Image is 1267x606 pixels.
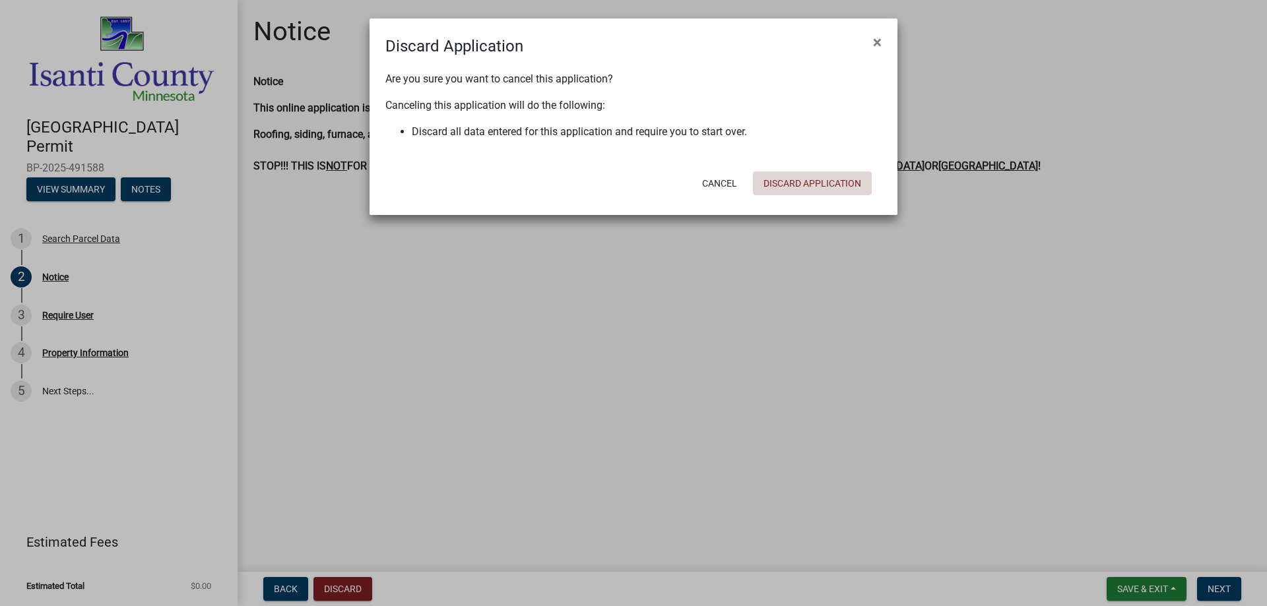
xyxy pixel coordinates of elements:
[692,171,748,195] button: Cancel
[862,24,892,61] button: Close
[385,34,523,58] h4: Discard Application
[385,98,882,113] p: Canceling this application will do the following:
[412,124,882,140] li: Discard all data entered for this application and require you to start over.
[385,71,882,87] p: Are you sure you want to cancel this application?
[753,171,872,195] button: Discard Application
[873,33,882,51] span: ×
